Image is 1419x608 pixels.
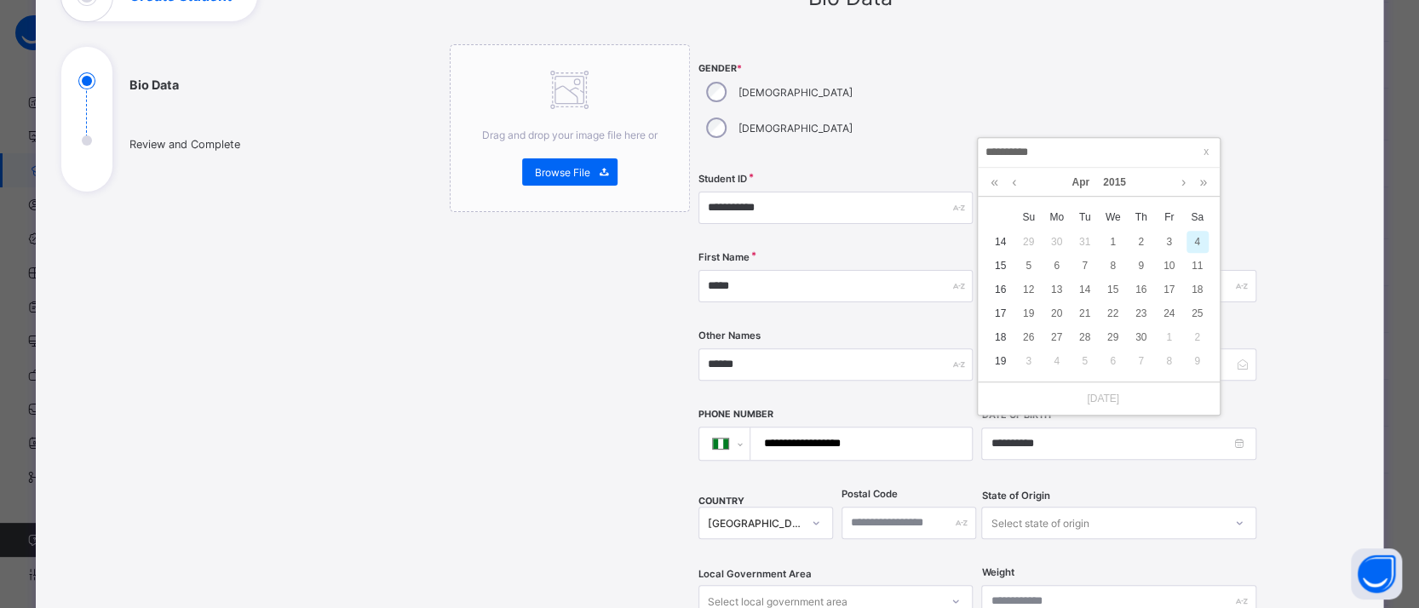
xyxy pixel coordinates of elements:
div: 25 [1186,302,1209,324]
td: 18 [986,325,1014,349]
div: 30 [1130,326,1152,348]
td: April 10, 2015 [1155,254,1183,278]
span: Gender [698,63,973,74]
td: May 2, 2015 [1183,325,1211,349]
td: April 30, 2015 [1127,325,1155,349]
td: April 5, 2015 [1014,254,1043,278]
div: 7 [1130,350,1152,372]
div: 2 [1186,326,1209,348]
td: 15 [986,254,1014,278]
td: April 26, 2015 [1014,325,1043,349]
td: May 5, 2015 [1071,349,1099,373]
td: April 3, 2015 [1155,230,1183,254]
a: Previous month (PageUp) [1008,168,1020,197]
div: 14 [1074,278,1096,301]
div: 19 [1018,302,1040,324]
div: 1 [1102,231,1124,253]
div: 5 [1074,350,1096,372]
div: 24 [1158,302,1181,324]
div: 21 [1074,302,1096,324]
td: April 7, 2015 [1071,254,1099,278]
th: Thu [1127,204,1155,230]
a: 2015 [1096,168,1133,197]
td: April 11, 2015 [1183,254,1211,278]
div: 4 [1186,231,1209,253]
td: May 1, 2015 [1155,325,1183,349]
div: 6 [1102,350,1124,372]
span: Sa [1183,209,1211,225]
div: 6 [1046,255,1068,277]
div: 16 [1130,278,1152,301]
td: March 29, 2015 [1014,230,1043,254]
div: 31 [1074,231,1096,253]
td: May 7, 2015 [1127,349,1155,373]
label: [DEMOGRAPHIC_DATA] [738,122,853,135]
span: COUNTRY [698,496,744,507]
div: 29 [1018,231,1040,253]
div: 27 [1046,326,1068,348]
label: Phone Number [698,409,773,420]
a: Apr [1065,168,1096,197]
label: Postal Code [842,488,898,500]
div: 8 [1102,255,1124,277]
span: Mo [1043,209,1071,225]
td: April 29, 2015 [1099,325,1127,349]
th: Wed [1099,204,1127,230]
td: April 1, 2015 [1099,230,1127,254]
td: April 19, 2015 [1014,301,1043,325]
td: 14 [986,230,1014,254]
div: Drag and drop your image file here orBrowse File [450,44,690,212]
td: April 12, 2015 [1014,278,1043,301]
span: Drag and drop your image file here or [482,129,658,141]
div: 18 [1186,278,1209,301]
th: Sun [1014,204,1043,230]
td: May 3, 2015 [1014,349,1043,373]
span: Tu [1071,209,1099,225]
td: April 2, 2015 [1127,230,1155,254]
span: Browse File [535,166,590,179]
div: 28 [1074,326,1096,348]
th: Fri [1155,204,1183,230]
td: April 14, 2015 [1071,278,1099,301]
div: Select state of origin [991,507,1089,539]
td: 19 [986,349,1014,373]
a: [DATE] [1078,391,1119,406]
td: April 25, 2015 [1183,301,1211,325]
td: April 22, 2015 [1099,301,1127,325]
div: 26 [1018,326,1040,348]
div: 7 [1074,255,1096,277]
label: Other Names [698,330,761,341]
span: Fr [1155,209,1183,225]
span: Local Government Area [698,568,812,580]
div: [GEOGRAPHIC_DATA] [708,517,801,530]
div: 29 [1102,326,1124,348]
a: Last year (Control + left) [986,168,1002,197]
div: 13 [1046,278,1068,301]
td: April 20, 2015 [1043,301,1071,325]
div: 9 [1130,255,1152,277]
div: 2 [1130,231,1152,253]
div: 20 [1046,302,1068,324]
span: We [1099,209,1127,225]
span: State of Origin [981,490,1049,502]
td: May 4, 2015 [1043,349,1071,373]
div: 22 [1102,302,1124,324]
th: Sat [1183,204,1211,230]
label: Weight [981,566,1014,578]
div: 3 [1018,350,1040,372]
a: Next month (PageDown) [1177,168,1190,197]
label: [DEMOGRAPHIC_DATA] [738,86,853,99]
td: 16 [986,278,1014,301]
td: April 6, 2015 [1043,254,1071,278]
td: April 27, 2015 [1043,325,1071,349]
div: 5 [1018,255,1040,277]
td: April 17, 2015 [1155,278,1183,301]
td: April 21, 2015 [1071,301,1099,325]
span: Th [1127,209,1155,225]
td: April 4, 2015 [1183,230,1211,254]
label: Student ID [698,173,747,185]
span: Su [1014,209,1043,225]
div: 3 [1158,231,1181,253]
div: 15 [1102,278,1124,301]
td: April 8, 2015 [1099,254,1127,278]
